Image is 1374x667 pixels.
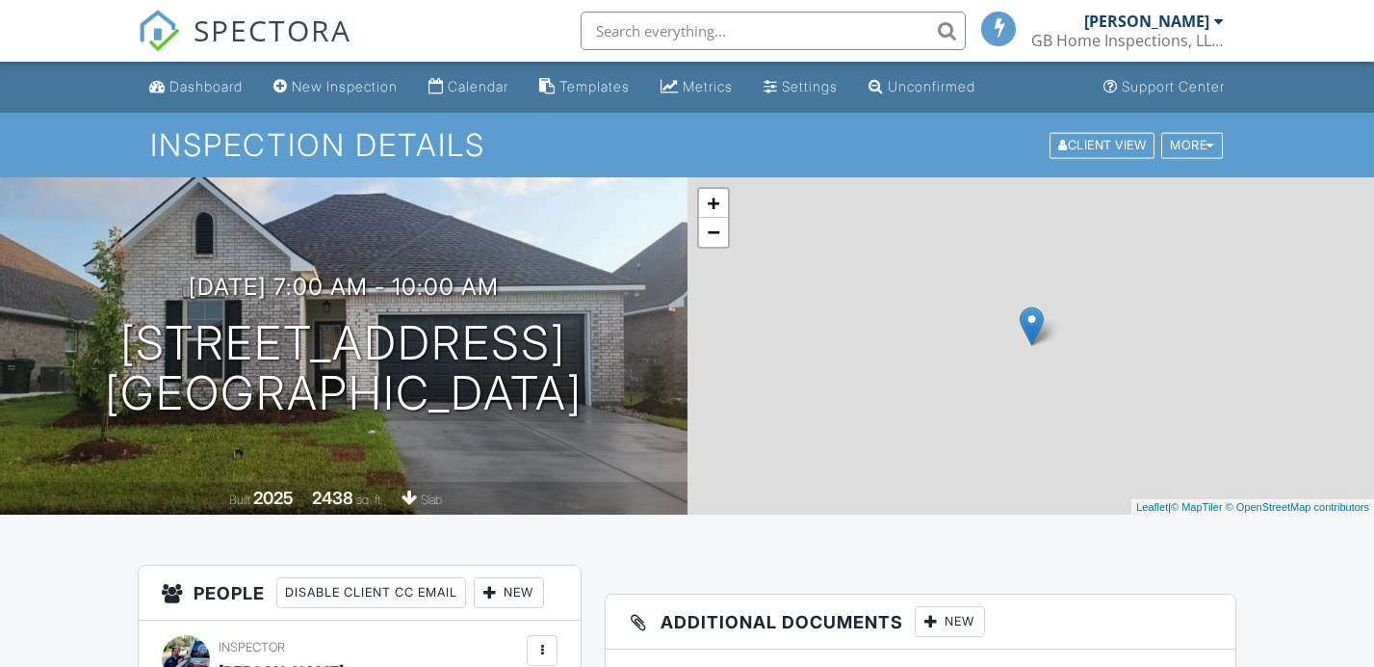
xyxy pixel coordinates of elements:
h3: [DATE] 7:00 am - 10:00 am [189,274,499,300]
span: Inspector [219,640,285,654]
h1: [STREET_ADDRESS] [GEOGRAPHIC_DATA] [105,318,583,420]
a: Calendar [421,69,516,105]
div: Support Center [1122,78,1225,94]
a: New Inspection [266,69,405,105]
div: GB Home Inspections, LLC. [1031,31,1224,50]
a: Unconfirmed [861,69,983,105]
a: Client View [1048,137,1159,151]
a: © MapTiler [1171,501,1223,513]
a: Support Center [1096,69,1232,105]
div: 2438 [312,488,353,508]
div: [PERSON_NAME] [1084,12,1209,31]
div: Settings [782,78,838,94]
div: Disable Client CC Email [276,577,466,608]
div: Calendar [448,78,508,94]
span: slab [421,493,442,507]
h3: People [139,566,582,621]
img: The Best Home Inspection Software - Spectora [138,10,180,52]
a: Templates [531,69,637,105]
a: Leaflet [1136,501,1168,513]
a: SPECTORA [138,26,351,67]
div: Metrics [683,78,733,94]
div: | [1131,499,1374,516]
input: Search everything... [581,12,966,50]
div: More [1161,132,1223,158]
div: Templates [559,78,630,94]
div: New [474,577,544,608]
a: Settings [756,69,845,105]
div: New [915,606,985,637]
div: Client View [1050,132,1154,158]
span: Built [229,493,250,507]
h1: Inspection Details [150,128,1225,162]
div: New Inspection [292,78,398,94]
a: Zoom in [699,189,728,218]
a: Dashboard [142,69,250,105]
div: Dashboard [169,78,243,94]
a: © OpenStreetMap contributors [1226,501,1369,513]
h3: Additional Documents [606,595,1235,650]
div: 2025 [253,488,294,508]
a: Zoom out [699,218,728,247]
a: Metrics [653,69,740,105]
div: Unconfirmed [888,78,975,94]
span: SPECTORA [194,10,351,50]
span: sq. ft. [356,493,383,507]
